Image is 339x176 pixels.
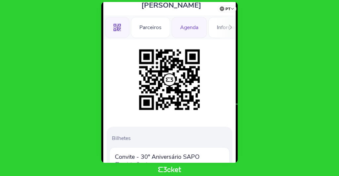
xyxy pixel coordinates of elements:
[112,135,230,142] p: Bilhetes
[208,23,281,30] a: Informações Adicionais
[115,153,200,161] span: Convite - 30º Aniversário SAPO
[131,17,170,38] div: Parceiros
[131,23,170,30] a: Parceiros
[171,17,207,38] div: Agenda
[121,161,148,167] p: quinta, 2 out
[141,0,201,10] span: [PERSON_NAME]
[208,17,281,38] div: Informações Adicionais
[136,46,203,113] img: 663fe100caf14ad6ae6485ed561d63ec.png
[171,23,207,30] a: Agenda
